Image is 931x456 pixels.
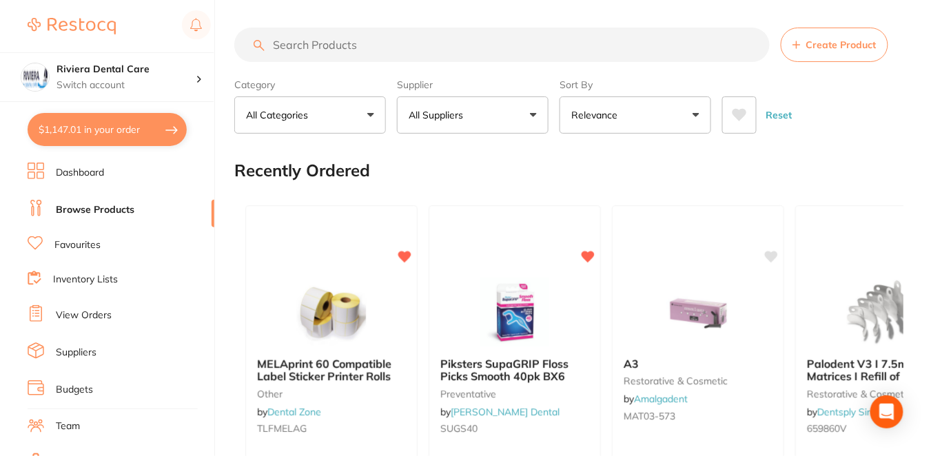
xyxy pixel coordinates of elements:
p: All Categories [246,108,314,122]
a: Dashboard [56,166,104,180]
img: A3 [653,278,743,346]
h4: Riviera Dental Care [57,63,196,76]
button: Create Product [781,28,888,62]
button: All Categories [234,96,386,134]
a: Dentsply Sirona [817,406,887,418]
a: Budgets [56,383,93,397]
small: SUGS40 [440,423,589,434]
span: by [440,406,560,418]
a: Restocq Logo [28,10,116,42]
a: [PERSON_NAME] Dental [451,406,560,418]
span: by [257,406,321,418]
img: Palodent V3 I 7.5mm Matrices I Refill of 50 [837,278,926,346]
p: All Suppliers [409,108,469,122]
small: other [257,388,406,400]
button: $1,147.01 in your order [28,113,187,146]
label: Sort By [560,79,711,91]
p: Switch account [57,79,196,92]
label: Supplier [397,79,549,91]
a: Favourites [54,238,101,252]
a: Dental Zone [267,406,321,418]
button: Relevance [560,96,711,134]
span: by [624,393,688,405]
img: MELAprint 60 Compatible Label Sticker Printer Rolls [287,278,376,346]
a: Amalgadent [634,393,688,405]
b: Piksters SupaGRIP Floss Picks Smooth 40pk BX6 [440,357,589,383]
small: TLFMELAG [257,423,406,434]
small: restorative & cosmetic [624,375,773,386]
button: All Suppliers [397,96,549,134]
a: Team [56,419,80,433]
button: Reset [762,96,797,134]
span: Create Product [806,39,877,50]
input: Search Products [234,28,770,62]
b: MELAprint 60 Compatible Label Sticker Printer Rolls [257,357,406,383]
span: by [807,406,887,418]
a: Suppliers [56,346,96,360]
p: Relevance [571,108,623,122]
label: Category [234,79,386,91]
img: Restocq Logo [28,18,116,34]
div: Open Intercom Messenger [870,395,903,428]
img: Piksters SupaGRIP Floss Picks Smooth 40pk BX6 [470,278,560,346]
a: Browse Products [56,203,134,217]
b: A3 [624,357,773,370]
img: Riviera Dental Care [21,63,49,91]
h2: Recently Ordered [234,161,370,180]
a: Inventory Lists [53,273,118,287]
small: MAT03-573 [624,411,773,422]
small: preventative [440,388,589,400]
a: View Orders [56,309,112,322]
